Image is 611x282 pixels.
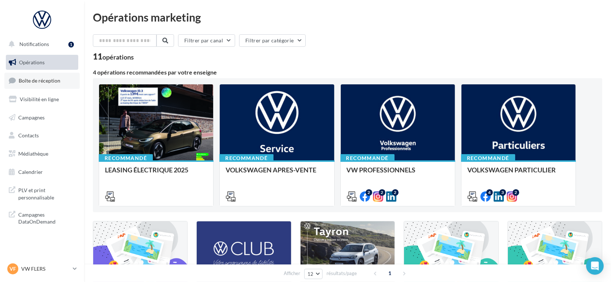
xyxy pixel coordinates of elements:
div: VOLKSWAGEN APRES-VENTE [226,166,328,181]
span: Campagnes [18,114,45,120]
span: VF [10,265,16,273]
span: 12 [308,271,314,277]
button: 12 [304,269,323,279]
button: Filtrer par canal [178,34,235,47]
div: 1 [68,42,74,47]
span: résultats/page [327,270,357,277]
div: Recommandé [99,154,153,162]
div: 4 [486,189,493,196]
div: Recommandé [340,154,395,162]
span: Contacts [18,132,39,138]
a: Opérations [4,55,80,70]
div: Recommandé [461,154,515,162]
div: LEASING ÉLECTRIQUE 2025 [105,166,207,181]
span: Notifications [19,41,49,47]
a: Campagnes [4,110,80,125]
div: 2 [392,189,399,196]
span: Médiathèque [18,150,48,157]
a: PLV et print personnalisable [4,182,80,204]
span: Visibilité en ligne [20,96,59,102]
div: opérations [102,54,134,60]
div: 2 [366,189,372,196]
span: Afficher [284,270,300,277]
button: Filtrer par catégorie [239,34,306,47]
a: Campagnes DataOnDemand [4,207,80,228]
div: Open Intercom Messenger [586,257,604,275]
a: VF VW FLERS [6,262,78,276]
span: Campagnes DataOnDemand [18,210,75,225]
div: 4 opérations recommandées par votre enseigne [93,69,602,75]
span: Calendrier [18,169,43,175]
span: Boîte de réception [19,77,60,84]
a: Visibilité en ligne [4,92,80,107]
div: 11 [93,53,134,61]
div: Recommandé [219,154,274,162]
a: Médiathèque [4,146,80,161]
div: VW PROFESSIONNELS [347,166,449,181]
a: Boîte de réception [4,73,80,88]
span: PLV et print personnalisable [18,185,75,201]
div: Opérations marketing [93,12,602,23]
span: 1 [384,267,396,279]
div: 2 [379,189,385,196]
span: Opérations [19,59,45,65]
div: VOLKSWAGEN PARTICULIER [467,166,570,181]
a: Calendrier [4,164,80,180]
button: Notifications 1 [4,37,77,52]
div: 2 [513,189,519,196]
p: VW FLERS [21,265,70,273]
div: 3 [499,189,506,196]
a: Contacts [4,128,80,143]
